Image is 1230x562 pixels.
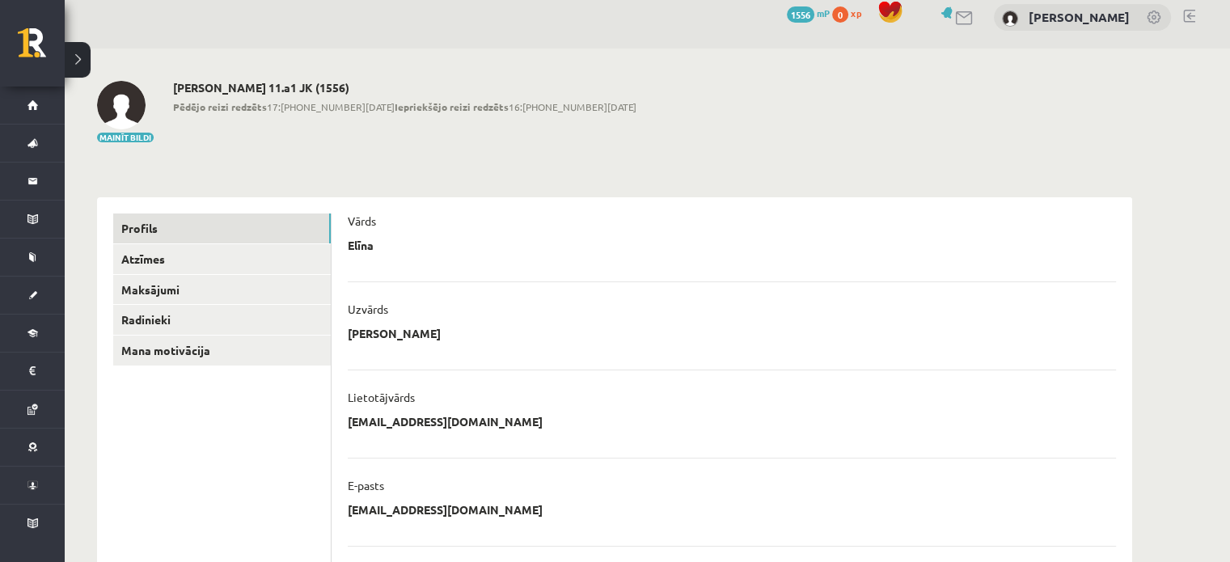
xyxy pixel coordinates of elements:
a: Maksājumi [113,275,331,305]
p: Vārds [348,213,376,228]
a: 1556 mP [787,6,830,19]
p: [PERSON_NAME] [348,326,441,340]
p: Uzvārds [348,302,388,316]
a: Radinieki [113,305,331,335]
a: Rīgas 1. Tālmācības vidusskola [18,28,65,69]
span: 0 [832,6,848,23]
img: Elīna Antone [1002,11,1018,27]
b: Iepriekšējo reizi redzēts [395,100,509,113]
span: xp [851,6,861,19]
button: Mainīt bildi [97,133,154,142]
span: mP [817,6,830,19]
p: [EMAIL_ADDRESS][DOMAIN_NAME] [348,502,543,517]
p: E-pasts [348,478,384,492]
b: Pēdējo reizi redzēts [173,100,267,113]
span: 1556 [787,6,814,23]
p: [EMAIL_ADDRESS][DOMAIN_NAME] [348,414,543,429]
a: Profils [113,213,331,243]
p: Lietotājvārds [348,390,415,404]
h2: [PERSON_NAME] 11.a1 JK (1556) [173,81,636,95]
a: 0 xp [832,6,869,19]
a: Atzīmes [113,244,331,274]
a: Mana motivācija [113,336,331,366]
img: Elīna Antone [97,81,146,129]
a: [PERSON_NAME] [1029,9,1130,25]
p: Elīna [348,238,374,252]
span: 17:[PHONE_NUMBER][DATE] 16:[PHONE_NUMBER][DATE] [173,99,636,114]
